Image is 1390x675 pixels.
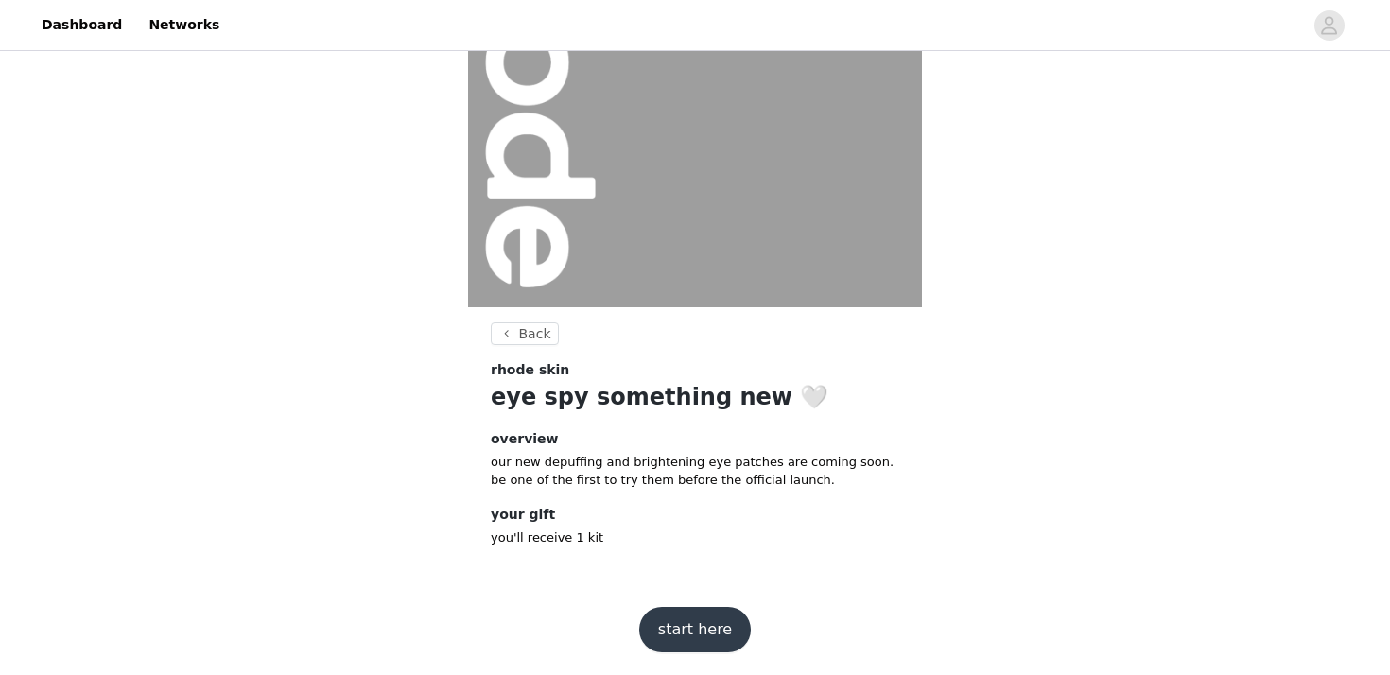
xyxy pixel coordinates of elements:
[1320,10,1338,41] div: avatar
[639,607,751,652] button: start here
[30,4,133,46] a: Dashboard
[491,528,899,547] p: you'll receive 1 kit
[491,322,559,345] button: Back
[491,429,899,449] h4: overview
[137,4,231,46] a: Networks
[491,453,899,490] p: our new depuffing and brightening eye patches are coming soon. be one of the first to try them be...
[491,380,899,414] h1: eye spy something new 🤍
[491,505,899,525] h4: your gift
[491,360,569,380] span: rhode skin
